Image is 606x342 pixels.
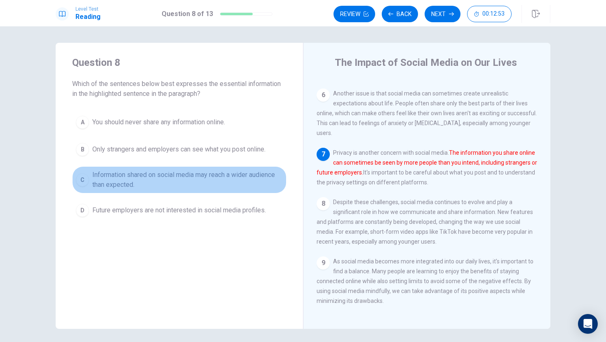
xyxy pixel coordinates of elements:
span: Another issue is that social media can sometimes create unrealistic expectations about life. Peop... [317,90,537,136]
div: 8 [317,197,330,210]
h4: The Impact of Social Media on Our Lives [335,56,517,69]
div: 7 [317,148,330,161]
span: Only strangers and employers can see what you post online. [92,144,265,154]
div: Open Intercom Messenger [578,314,598,334]
span: Future employers are not interested in social media profiles. [92,205,266,215]
div: 6 [317,88,330,102]
span: Privacy is another concern with social media. It's important to be careful about what you post an... [317,149,537,186]
div: D [76,204,89,217]
div: A [76,116,89,129]
span: 00:12:53 [482,11,505,17]
button: Review [334,6,375,22]
button: CInformation shared on social media may reach a wider audience than expected. [72,166,287,193]
button: 00:12:53 [467,6,512,22]
div: B [76,143,89,156]
h1: Question 8 of 13 [162,9,213,19]
span: Level Test [75,6,101,12]
span: Which of the sentences below best expresses the essential information in the highlighted sentence... [72,79,287,99]
div: C [76,173,89,186]
button: Next [425,6,460,22]
div: 9 [317,256,330,270]
button: AYou should never share any information online. [72,112,287,133]
h4: Question 8 [72,56,287,69]
span: Information shared on social media may reach a wider audience than expected. [92,170,283,190]
h1: Reading [75,12,101,22]
font: The information you share online can sometimes be seen by more people than you intend, including ... [317,149,537,176]
span: Despite these challenges, social media continues to evolve and play a significant role in how we ... [317,199,533,245]
button: BOnly strangers and employers can see what you post online. [72,139,287,160]
button: DFuture employers are not interested in social media profiles. [72,200,287,221]
button: Back [382,6,418,22]
span: As social media becomes more integrated into our daily lives, it's important to find a balance. M... [317,258,533,304]
span: You should never share any information online. [92,117,225,127]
